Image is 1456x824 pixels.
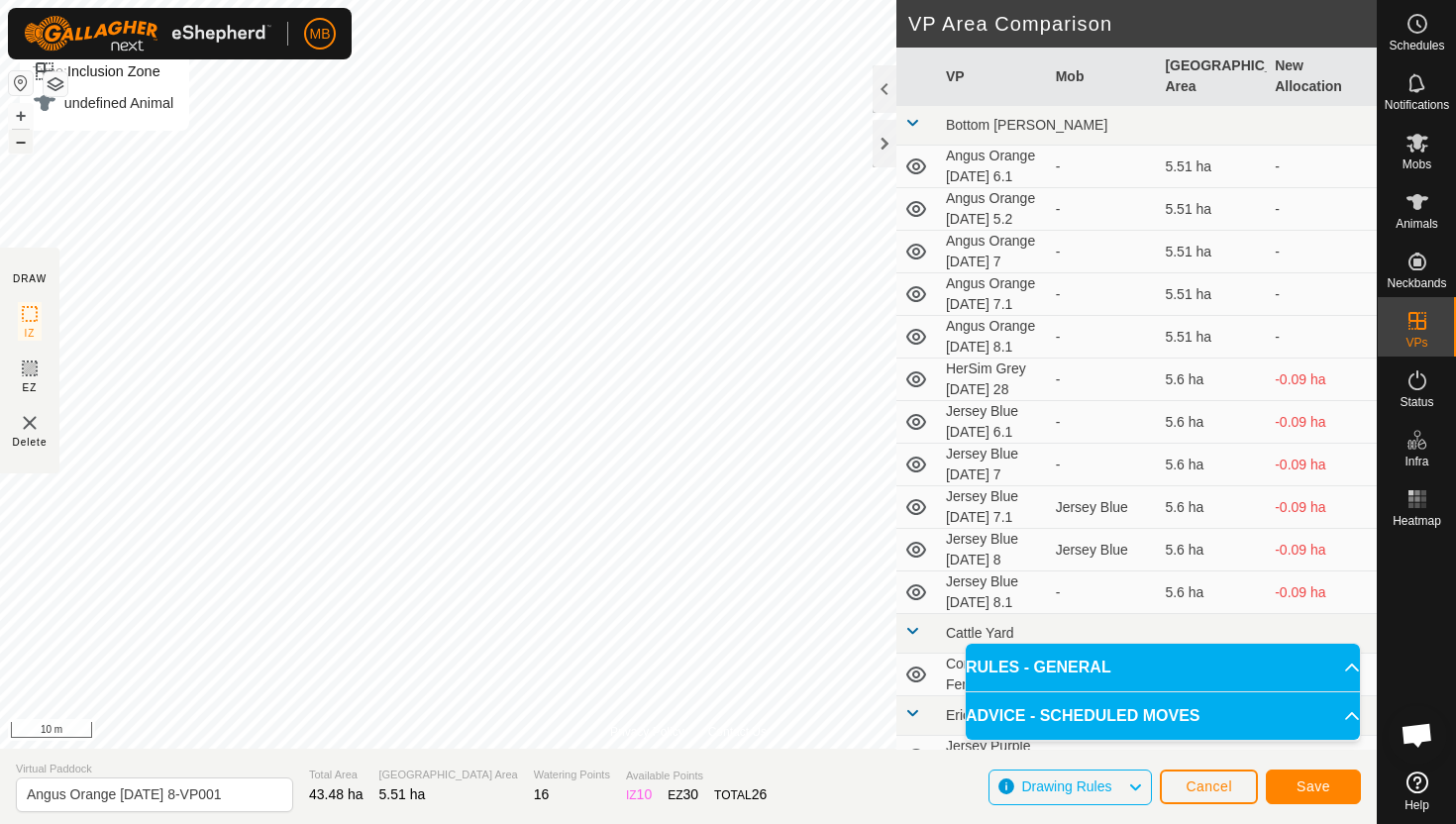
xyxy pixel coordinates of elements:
span: Save [1297,778,1330,794]
td: -0.09 ha [1267,359,1377,401]
div: - [1056,327,1150,348]
td: HerSim Grey [DATE] 28 [938,359,1048,401]
td: Angus Orange [DATE] 7 [938,231,1048,273]
button: Cancel [1160,770,1258,804]
td: Angus Orange [DATE] 6.1 [938,146,1048,188]
span: Ericas [946,707,985,723]
span: RULES - GENERAL [966,656,1111,679]
span: Available Points [626,768,767,784]
td: - [1267,146,1377,188]
span: 43.48 ha [309,786,364,802]
span: Delete [13,435,48,450]
th: VP [938,48,1048,106]
span: EZ [23,380,38,395]
span: Cattle Yard [946,625,1014,641]
a: Privacy Policy [610,723,684,741]
div: - [1056,284,1150,305]
span: Virtual Paddock [16,761,293,777]
div: undefined Animal [33,91,173,115]
td: Jersey Blue [DATE] 6.1 [938,401,1048,444]
h2: VP Area Comparison [908,12,1377,36]
span: Neckbands [1387,277,1446,289]
td: 5.51 ha [1157,231,1267,273]
div: - [1056,156,1150,177]
span: Status [1400,396,1433,408]
td: Jersey Blue [DATE] 7.1 [938,486,1048,529]
td: 5.6 ha [1157,486,1267,529]
div: DRAW [13,271,47,286]
span: VPs [1405,337,1427,349]
td: 5.6 ha [1157,444,1267,486]
div: IZ [626,784,652,805]
td: 5.51 ha [1157,146,1267,188]
span: MB [310,24,331,45]
td: 5.6 ha [1157,529,1267,571]
span: 30 [683,786,699,802]
td: 5.51 ha [1157,316,1267,359]
span: [GEOGRAPHIC_DATA] Area [379,767,518,783]
a: Help [1378,764,1456,819]
td: 5.6 ha [1157,571,1267,614]
img: Gallagher Logo [24,16,271,51]
th: [GEOGRAPHIC_DATA] Area [1157,48,1267,106]
p-accordion-header: RULES - GENERAL [966,644,1360,691]
td: - [1267,188,1377,231]
span: Help [1404,799,1429,811]
span: Mobs [1403,158,1431,170]
td: -0.09 ha [1267,486,1377,529]
span: 26 [752,786,768,802]
span: Total Area [309,767,364,783]
button: Map Layers [44,72,67,96]
td: - [1267,273,1377,316]
td: Angus Orange [DATE] 7.1 [938,273,1048,316]
td: -0.09 ha [1267,571,1377,614]
td: Jersey Purple [DATE] 5 [938,736,1048,778]
button: + [9,104,33,128]
th: Mob [1048,48,1158,106]
span: Cancel [1186,778,1232,794]
th: New Allocation [1267,48,1377,106]
div: - [1056,455,1150,475]
td: 5.51 ha [1157,273,1267,316]
div: - [1056,747,1150,768]
td: 5.6 ha [1157,359,1267,401]
div: TOTAL [714,784,767,805]
span: Notifications [1385,99,1449,111]
td: 5.51 ha [1157,188,1267,231]
span: ADVICE - SCHEDULED MOVES [966,704,1199,728]
td: -0.09 ha [1267,529,1377,571]
div: EZ [668,784,698,805]
div: - [1056,412,1150,433]
td: Jersey Blue [DATE] 7 [938,444,1048,486]
td: Angus Orange [DATE] 5.2 [938,188,1048,231]
td: Jersey Blue [DATE] 8.1 [938,571,1048,614]
span: 16 [534,786,550,802]
div: Jersey Blue [1056,497,1150,518]
span: Schedules [1389,40,1444,51]
td: Angus Orange [DATE] 8.1 [938,316,1048,359]
button: Reset Map [9,71,33,95]
div: - [1056,242,1150,262]
span: IZ [25,326,36,341]
img: VP [18,411,42,435]
div: - [1056,199,1150,220]
span: Infra [1404,456,1428,467]
span: Heatmap [1393,515,1441,527]
td: Comms test Fence [938,654,1048,696]
span: Watering Points [534,767,610,783]
a: Contact Us [708,723,767,741]
td: - [1267,231,1377,273]
div: - [1056,582,1150,603]
td: -0.09 ha [1267,444,1377,486]
span: Drawing Rules [1021,778,1111,794]
p-accordion-header: ADVICE - SCHEDULED MOVES [966,692,1360,740]
div: Jersey Blue [1056,540,1150,561]
span: Animals [1396,218,1438,230]
td: 5.6 ha [1157,401,1267,444]
div: Inclusion Zone [33,59,173,83]
td: Jersey Blue [DATE] 8 [938,529,1048,571]
div: - [1056,369,1150,390]
span: Bottom [PERSON_NAME] [946,117,1107,133]
div: Open chat [1388,705,1447,765]
td: -0.09 ha [1267,401,1377,444]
